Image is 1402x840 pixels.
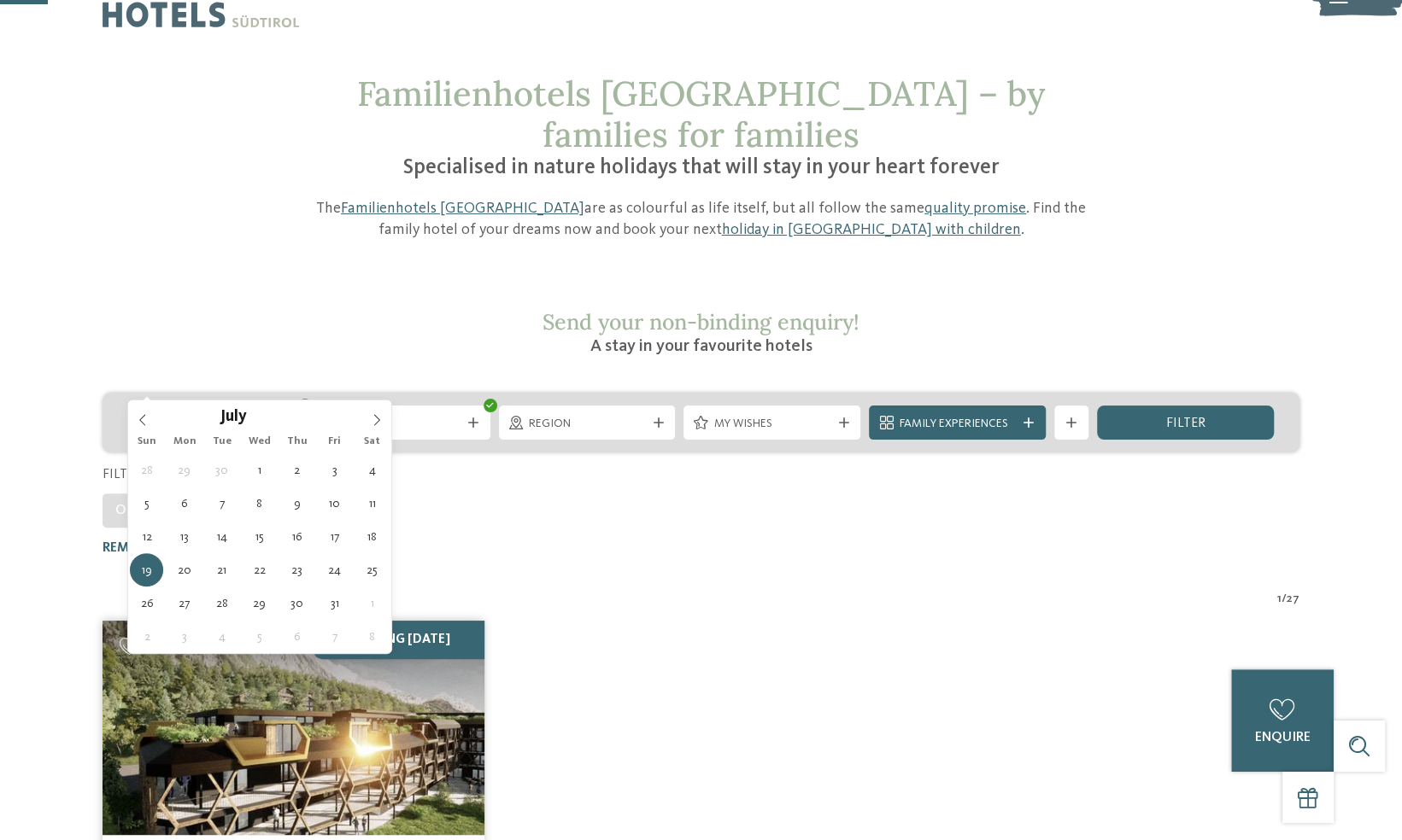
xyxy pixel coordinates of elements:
[280,487,314,520] span: July 9, 2026
[130,453,163,487] span: June 28, 2026
[280,453,314,487] span: July 2, 2026
[205,520,238,553] span: July 14, 2026
[243,520,276,553] span: July 15, 2026
[280,586,314,620] span: July 30, 2026
[318,586,351,620] span: July 31, 2026
[355,586,389,620] span: August 1, 2026
[205,586,238,620] span: July 28, 2026
[316,436,354,447] span: Fri
[167,620,201,653] span: August 3, 2026
[103,621,484,835] img: Looking for family hotels? Find the best ones here!
[205,453,238,487] span: June 30, 2026
[167,453,201,487] span: June 29, 2026
[130,520,163,553] span: July 12, 2026
[166,436,203,447] span: Mon
[167,553,201,586] span: July 20, 2026
[355,487,389,520] span: July 11, 2026
[543,308,859,335] span: Send your non-binding enquiry!
[243,453,276,487] span: July 1, 2026
[355,520,389,553] span: July 18, 2026
[243,620,276,653] span: August 5, 2026
[115,504,208,517] span: Opening time
[318,520,351,553] span: July 17, 2026
[722,222,1021,237] a: holiday in [GEOGRAPHIC_DATA] with children
[243,586,276,620] span: July 29, 2026
[355,620,389,653] span: August 8, 2026
[296,198,1107,241] p: The are as colourful as life itself, but all follow the same . Find the family hotel of your drea...
[355,453,389,487] span: July 4, 2026
[280,520,314,553] span: July 16, 2026
[403,157,1000,178] span: Specialised in nature holidays that will stay in your heart forever
[279,436,316,447] span: Thu
[318,453,351,487] span: July 3, 2026
[130,487,163,520] span: July 5, 2026
[247,407,303,425] input: Year
[343,416,460,433] span: [DATE]
[103,468,179,481] span: Filtered by:
[205,553,238,586] span: July 21, 2026
[167,586,201,620] span: July 27, 2026
[357,72,1045,156] span: Familienhotels [GEOGRAPHIC_DATA] – by families for families
[205,487,238,520] span: July 7, 2026
[1166,417,1205,430] span: filter
[341,201,584,216] a: Familienhotels [GEOGRAPHIC_DATA]
[318,620,351,653] span: August 7, 2026
[205,620,238,653] span: August 4, 2026
[1277,591,1282,608] span: 1
[355,553,389,586] span: July 25, 2026
[1282,591,1287,608] span: /
[590,338,812,355] span: A stay in your favourite hotels
[1287,591,1299,608] span: 27
[924,201,1026,216] a: quality promise
[167,520,201,553] span: July 13, 2026
[354,436,391,447] span: Sat
[1255,731,1311,744] span: enquire
[130,553,163,586] span: July 19, 2026
[529,416,646,433] span: Region
[128,436,166,447] span: Sun
[318,553,351,586] span: July 24, 2026
[130,586,163,620] span: July 26, 2026
[167,487,201,520] span: July 6, 2026
[241,436,279,447] span: Wed
[713,416,830,433] span: My wishes
[899,416,1016,433] span: Family Experiences
[243,553,276,586] span: July 22, 2026
[130,620,163,653] span: August 2, 2026
[243,487,276,520] span: July 8, 2026
[280,553,314,586] span: July 23, 2026
[318,487,351,520] span: July 10, 2026
[203,436,241,447] span: Tue
[1231,669,1334,772] a: enquire
[103,541,232,555] span: Remove all filters
[280,620,314,653] span: August 6, 2026
[220,410,247,426] span: July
